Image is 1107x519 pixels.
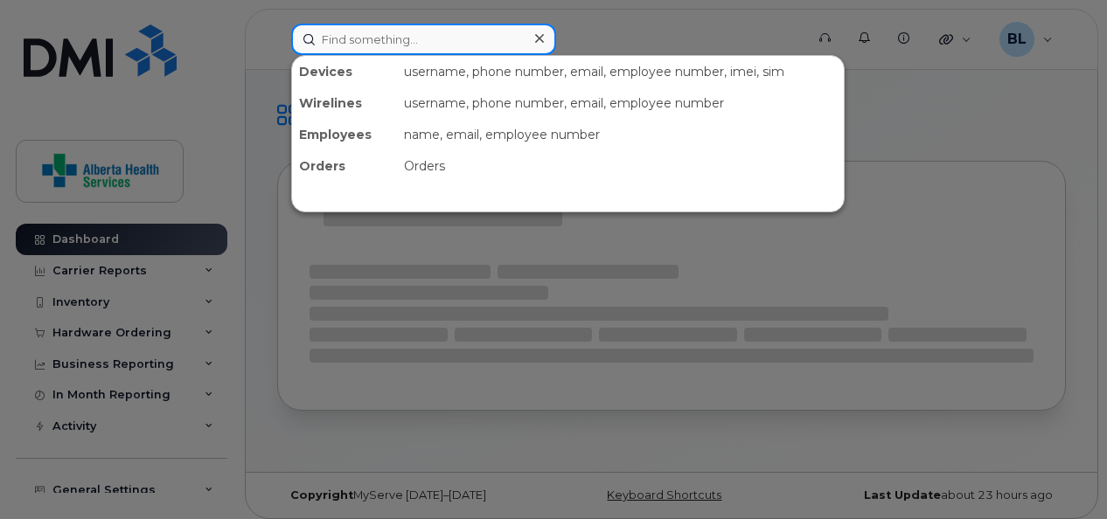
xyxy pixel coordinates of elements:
[397,119,844,150] div: name, email, employee number
[292,87,397,119] div: Wirelines
[292,119,397,150] div: Employees
[292,150,397,182] div: Orders
[397,150,844,182] div: Orders
[397,56,844,87] div: username, phone number, email, employee number, imei, sim
[292,56,397,87] div: Devices
[397,87,844,119] div: username, phone number, email, employee number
